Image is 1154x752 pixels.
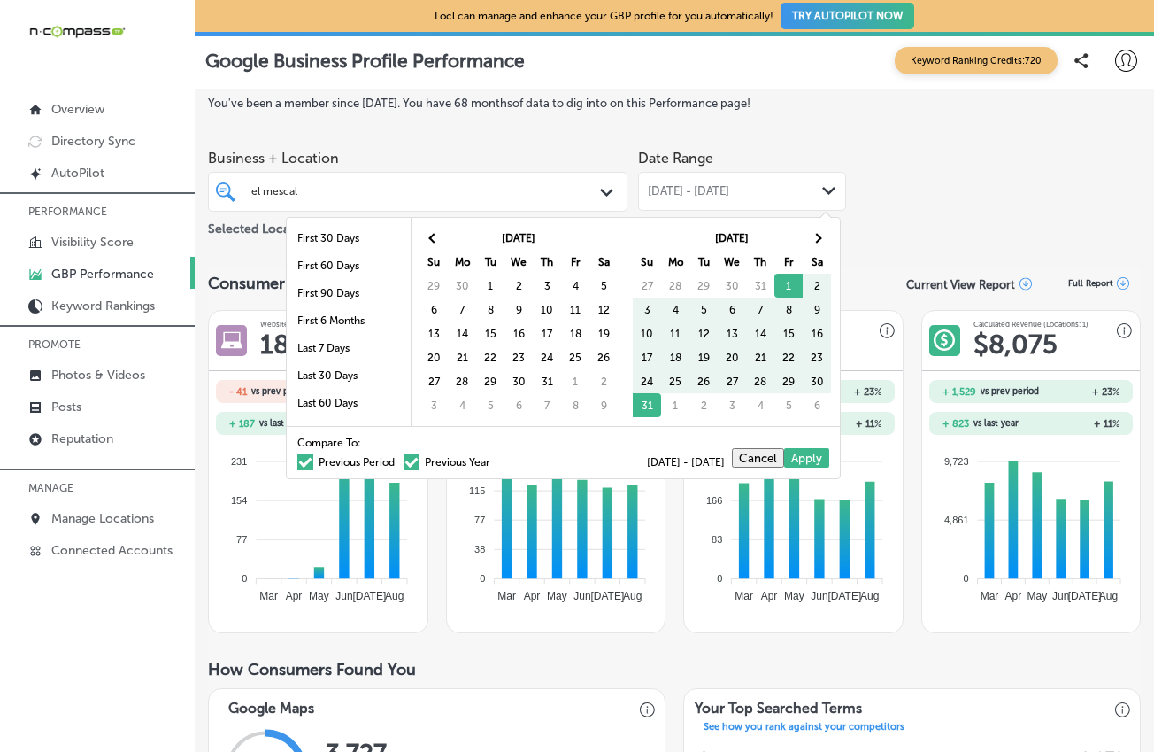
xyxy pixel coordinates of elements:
td: 3 [419,393,448,417]
button: Cancel [732,448,784,468]
td: 9 [803,298,831,322]
td: 1 [774,274,803,298]
td: 1 [661,393,689,417]
img: 660ab0bf-5cc7-4cb8-ba1c-48b5ae0f18e60NCTV_CLogo_TV_Black_-500x88.png [28,23,126,40]
td: 18 [561,322,589,345]
h1: $ 8,075 [973,329,1058,360]
th: We [504,250,533,274]
th: Sa [803,250,831,274]
td: 4 [448,393,476,417]
th: Su [633,250,661,274]
tspan: [DATE] [353,590,387,602]
td: 29 [419,274,448,298]
td: 5 [689,298,718,322]
p: AutoPilot [51,166,104,181]
td: 31 [533,369,561,393]
tspan: May [1027,590,1047,602]
tspan: [DATE] [828,590,862,602]
tspan: 0 [480,573,485,584]
p: Photos & Videos [51,368,145,383]
th: [DATE] [448,226,589,250]
tspan: 38 [474,544,485,554]
td: 3 [533,274,561,298]
td: 8 [476,298,504,322]
th: We [718,250,746,274]
tspan: Jun [573,590,590,602]
h2: - 41 [229,386,247,398]
h2: + 187 [229,418,255,430]
a: See how you rank against your competitors [693,721,915,737]
li: Last 90 Days [287,417,411,445]
tspan: 231 [231,456,247,467]
td: 11 [661,322,689,345]
span: vs prev period [251,387,310,396]
td: 27 [419,369,448,393]
tspan: [DATE] [590,590,624,602]
li: Last 60 Days [287,390,411,417]
td: 29 [774,369,803,393]
td: 20 [419,345,448,369]
td: 7 [533,393,561,417]
tspan: 0 [242,573,248,584]
span: % [1112,418,1119,430]
tspan: Aug [1099,590,1118,602]
h2: + 823 [942,418,969,430]
tspan: Mar [735,590,754,602]
td: 17 [533,322,561,345]
p: Keyword Rankings [51,298,155,314]
td: 2 [504,274,533,298]
h2: + 1,529 [942,386,976,398]
tspan: May [310,590,330,602]
td: 8 [561,393,589,417]
span: Compare To: [297,438,361,448]
td: 1 [476,274,504,298]
td: 10 [533,298,561,322]
td: 21 [746,345,774,369]
td: 8 [774,298,803,322]
td: 11 [561,298,589,322]
span: How Consumers Found You [208,660,416,679]
td: 1 [561,369,589,393]
td: 6 [504,393,533,417]
h1: 189 [260,329,305,360]
tspan: 0 [718,573,723,584]
td: 26 [689,369,718,393]
td: 16 [504,322,533,345]
td: 30 [803,369,831,393]
td: 27 [633,274,661,298]
td: 14 [448,322,476,345]
th: [DATE] [661,226,803,250]
tspan: [DATE] [1068,590,1102,602]
td: 31 [746,274,774,298]
tspan: 154 [231,495,247,506]
th: Mo [448,250,476,274]
td: 23 [803,345,831,369]
tspan: Mar [260,590,279,602]
td: 19 [589,322,618,345]
tspan: May [785,590,805,602]
td: 18 [661,345,689,369]
td: 5 [774,393,803,417]
span: vs last year [973,419,1019,428]
button: TRY AUTOPILOT NOW [781,3,914,29]
h3: Google Maps [218,689,325,721]
td: 22 [476,345,504,369]
span: Business + Location [208,150,627,167]
label: Date Range [638,150,713,167]
li: First 6 Months [287,307,411,335]
p: Selected Locations ( 1 ) [208,214,330,236]
td: 12 [689,322,718,345]
th: Fr [774,250,803,274]
td: 29 [476,369,504,393]
p: Visibility Score [51,235,134,250]
td: 17 [633,345,661,369]
td: 30 [448,274,476,298]
h2: + 11 [1031,418,1119,430]
label: You've been a member since [DATE] . You have 68 months of data to dig into on this Performance page! [208,97,1141,110]
h2: + 23 [1043,386,1119,398]
td: 14 [746,322,774,345]
span: Keyword Ranking Credits: 720 [895,47,1058,74]
span: % [1112,386,1119,398]
li: First 30 Days [287,225,411,252]
th: Tu [689,250,718,274]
